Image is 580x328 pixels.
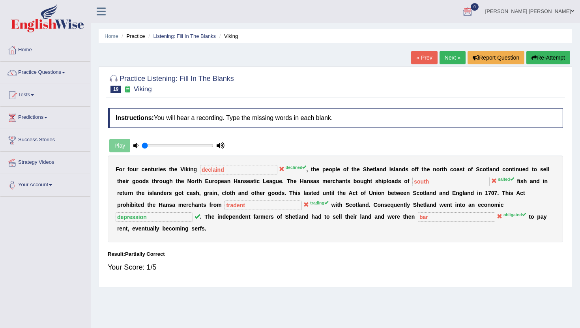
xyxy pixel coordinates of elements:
[178,178,181,184] b: h
[144,166,148,172] b: e
[210,190,213,196] b: a
[346,166,348,172] b: f
[129,166,133,172] b: o
[0,152,90,171] a: Strategy Videos
[190,166,194,172] b: n
[119,166,123,172] b: o
[376,166,380,172] b: a
[160,166,163,172] b: e
[256,178,260,184] b: c
[440,166,442,172] b: r
[313,190,316,196] b: e
[408,178,410,184] b: f
[139,178,142,184] b: o
[160,190,164,196] b: d
[193,190,196,196] b: s
[412,166,415,172] b: o
[502,166,505,172] b: c
[196,190,199,196] b: h
[263,178,266,184] b: L
[460,166,463,172] b: s
[146,178,149,184] b: s
[486,166,488,172] b: t
[284,190,286,196] b: .
[322,178,327,184] b: m
[442,166,444,172] b: t
[488,166,490,172] b: l
[394,166,395,172] b: l
[209,178,212,184] b: u
[122,178,125,184] b: e
[305,190,308,196] b: a
[247,178,250,184] b: e
[519,166,522,172] b: u
[376,190,378,196] b: i
[176,178,178,184] b: t
[450,166,453,172] b: c
[255,178,257,184] b: i
[195,178,196,184] b: r
[373,190,376,196] b: n
[311,166,313,172] b: t
[0,174,90,194] a: Your Account
[327,178,331,184] b: e
[402,166,406,172] b: d
[282,178,284,184] b: .
[453,166,457,172] b: o
[122,166,124,172] b: r
[152,178,154,184] b: t
[191,178,195,184] b: o
[268,190,271,196] b: g
[391,178,395,184] b: a
[540,166,543,172] b: s
[387,178,388,184] b: l
[354,166,357,172] b: h
[214,178,218,184] b: o
[214,190,217,196] b: n
[411,51,437,64] a: « Prev
[116,114,154,121] b: Instructions:
[329,190,331,196] b: t
[347,178,350,184] b: s
[427,166,430,172] b: e
[171,166,174,172] b: h
[313,178,316,184] b: a
[226,190,230,196] b: o
[370,166,373,172] b: e
[174,166,178,172] b: e
[169,190,172,196] b: s
[492,166,496,172] b: n
[194,166,197,172] b: g
[387,190,391,196] b: b
[232,190,235,196] b: h
[180,166,184,172] b: V
[337,190,339,196] b: t
[0,129,90,149] a: Success Stories
[108,73,234,93] h2: Practice Listening: Fill In The Blanks
[375,166,376,172] b: l
[335,166,337,172] b: l
[404,178,408,184] b: o
[375,178,378,184] b: s
[187,178,191,184] b: N
[373,166,375,172] b: t
[266,178,269,184] b: e
[380,166,383,172] b: n
[332,166,336,172] b: p
[383,178,387,184] b: p
[263,190,265,196] b: r
[250,178,253,184] b: a
[157,190,160,196] b: n
[184,166,185,172] b: i
[389,166,391,172] b: I
[189,166,190,172] b: i
[238,178,241,184] b: a
[123,86,131,93] small: Exam occurring question
[370,178,372,184] b: t
[199,190,201,196] b: ,
[154,190,157,196] b: a
[417,166,419,172] b: f
[457,166,460,172] b: a
[289,190,293,196] b: T
[361,190,364,196] b: o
